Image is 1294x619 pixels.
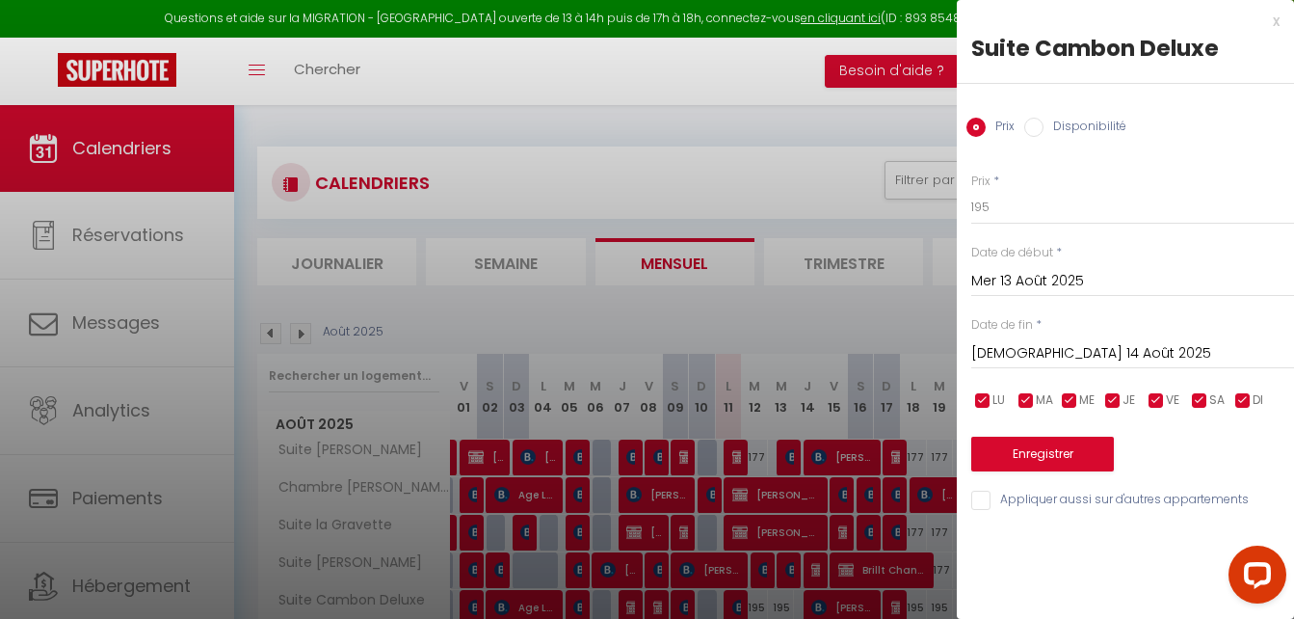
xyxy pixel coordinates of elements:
span: LU [992,391,1005,410]
iframe: LiveChat chat widget [1213,538,1294,619]
span: DI [1253,391,1263,410]
label: Date de fin [971,316,1033,335]
span: SA [1209,391,1225,410]
span: VE [1166,391,1179,410]
span: JE [1122,391,1135,410]
label: Disponibilité [1043,118,1126,139]
label: Date de début [971,244,1053,262]
label: Prix [971,173,990,191]
div: Suite Cambon Deluxe [971,33,1280,64]
span: ME [1079,391,1095,410]
label: Prix [986,118,1015,139]
span: MA [1036,391,1053,410]
div: x [957,10,1280,33]
button: Enregistrer [971,437,1114,471]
